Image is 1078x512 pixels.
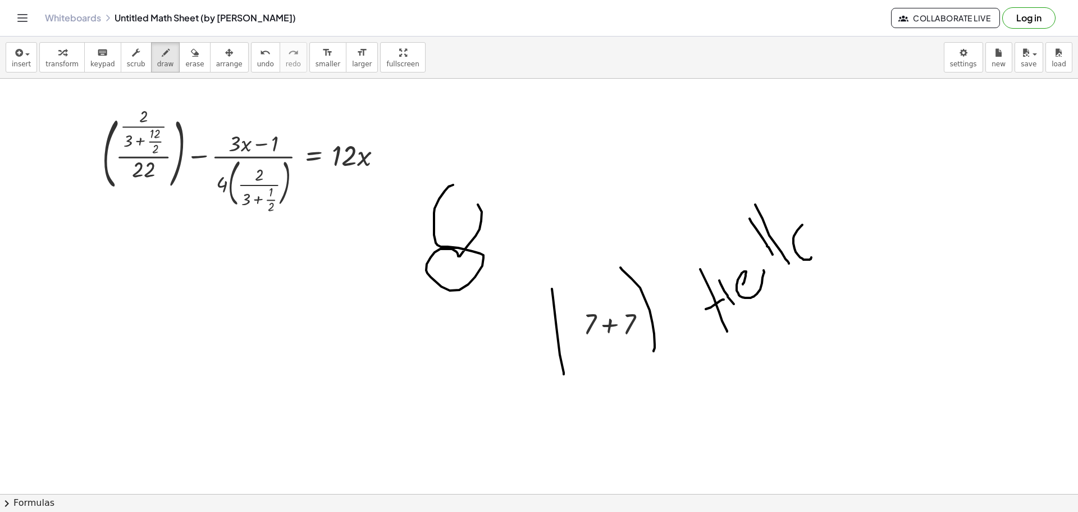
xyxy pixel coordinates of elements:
button: undoundo [251,42,280,73]
span: scrub [127,60,145,68]
i: undo [260,46,271,60]
button: settings [944,42,983,73]
span: load [1052,60,1066,68]
button: new [985,42,1012,73]
i: format_size [322,46,333,60]
span: settings [950,60,977,68]
button: load [1045,42,1072,73]
span: erase [185,60,204,68]
i: format_size [357,46,367,60]
button: arrange [210,42,249,73]
span: insert [12,60,31,68]
span: larger [352,60,372,68]
button: erase [179,42,210,73]
button: scrub [121,42,152,73]
button: format_sizesmaller [309,42,346,73]
span: draw [157,60,174,68]
span: transform [45,60,79,68]
i: redo [288,46,299,60]
i: keyboard [97,46,108,60]
a: Whiteboards [45,12,101,24]
button: redoredo [280,42,307,73]
span: Collaborate Live [901,13,990,23]
span: redo [286,60,301,68]
span: keypad [90,60,115,68]
span: new [992,60,1006,68]
span: arrange [216,60,243,68]
button: insert [6,42,37,73]
button: save [1015,42,1043,73]
button: transform [39,42,85,73]
button: keyboardkeypad [84,42,121,73]
button: fullscreen [380,42,425,73]
span: fullscreen [386,60,419,68]
span: undo [257,60,274,68]
button: Collaborate Live [891,8,1000,28]
span: smaller [316,60,340,68]
button: Log in [1002,7,1056,29]
button: format_sizelarger [346,42,378,73]
button: draw [151,42,180,73]
span: save [1021,60,1036,68]
button: Toggle navigation [13,9,31,27]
